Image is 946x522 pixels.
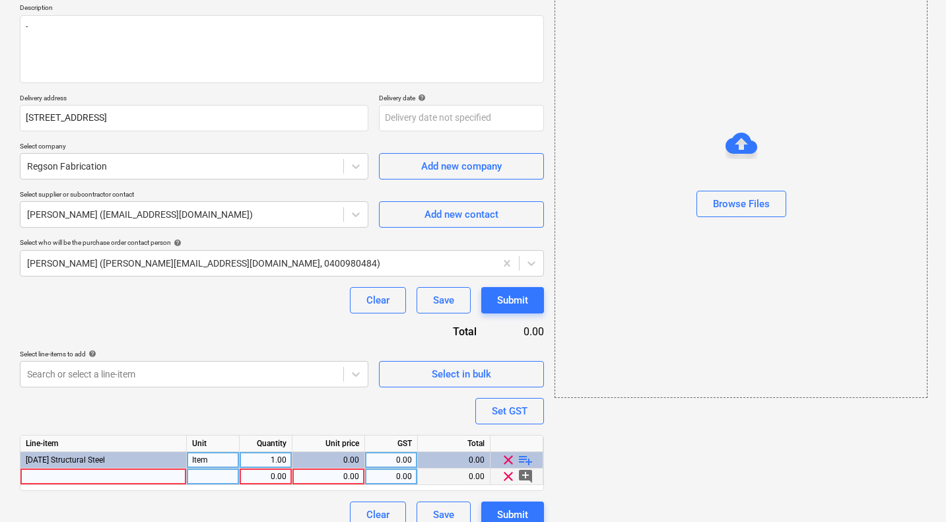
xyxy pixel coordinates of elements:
p: Select supplier or subcontractor contact [20,190,368,201]
span: playlist_add [518,452,533,468]
div: GST [365,436,418,452]
p: Description [20,3,544,15]
textarea: - [20,15,544,83]
div: Item [187,452,240,469]
span: clear [500,452,516,468]
button: Browse Files [696,191,786,217]
button: Add new company [379,153,544,179]
p: Select company [20,142,368,153]
div: Set GST [492,403,527,420]
span: 3.3.11 Structural Steel [26,455,105,465]
div: Select who will be the purchase order contact person [20,238,544,247]
button: Save [417,287,471,313]
div: Select line-items to add [20,350,368,358]
span: clear [500,469,516,484]
div: Add new contact [424,206,498,223]
div: Quantity [240,436,292,452]
input: Delivery address [20,105,368,131]
div: 0.00 [418,452,490,469]
div: 0.00 [370,469,412,485]
div: 0.00 [370,452,412,469]
button: Submit [481,287,544,313]
div: 1.00 [245,452,287,469]
iframe: Chat Widget [880,459,946,522]
div: 0.00 [298,452,359,469]
span: help [86,350,96,358]
div: 0.00 [418,469,490,485]
div: Total [372,324,498,339]
input: Delivery date not specified [379,105,544,131]
div: Save [433,292,454,309]
button: Clear [350,287,406,313]
div: Unit price [292,436,365,452]
button: Add new contact [379,201,544,228]
div: 0.00 [498,324,544,339]
div: Select in bulk [432,366,491,383]
div: Add new company [421,158,502,175]
div: Browse Files [713,195,770,212]
button: Select in bulk [379,361,544,387]
div: Submit [497,292,528,309]
button: Set GST [475,398,544,424]
span: add_comment [518,469,533,484]
span: help [171,239,182,247]
div: Clear [366,292,389,309]
span: help [415,94,426,102]
p: Delivery address [20,94,368,105]
div: Line-item [20,436,187,452]
div: 0.00 [245,469,287,485]
div: Total [418,436,490,452]
div: Delivery date [379,94,544,102]
div: Unit [187,436,240,452]
div: 0.00 [298,469,359,485]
